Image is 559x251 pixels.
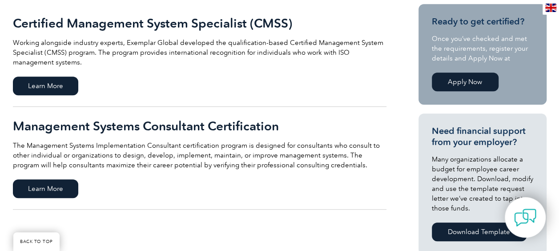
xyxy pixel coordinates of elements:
h2: Certified Management System Specialist (CMSS) [13,16,386,30]
span: Learn More [13,77,78,95]
p: Once you’ve checked and met the requirements, register your details and Apply Now at [432,34,533,63]
a: BACK TO TOP [13,232,60,251]
span: Learn More [13,179,78,198]
a: Download Template [432,223,527,241]
h3: Need financial support from your employer? [432,125,533,148]
img: en [545,4,556,12]
h2: Management Systems Consultant Certification [13,119,386,133]
h3: Ready to get certified? [432,16,533,27]
p: Working alongside industry experts, Exemplar Global developed the qualification-based Certified M... [13,38,386,67]
p: The Management Systems Implementation Consultant certification program is designed for consultant... [13,141,386,170]
img: contact-chat.png [514,206,536,229]
p: Many organizations allocate a budget for employee career development. Download, modify and use th... [432,154,533,213]
a: Management Systems Consultant Certification The Management Systems Implementation Consultant cert... [13,107,386,210]
a: Certified Management System Specialist (CMSS) Working alongside industry experts, Exemplar Global... [13,4,386,107]
a: Apply Now [432,73,499,91]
